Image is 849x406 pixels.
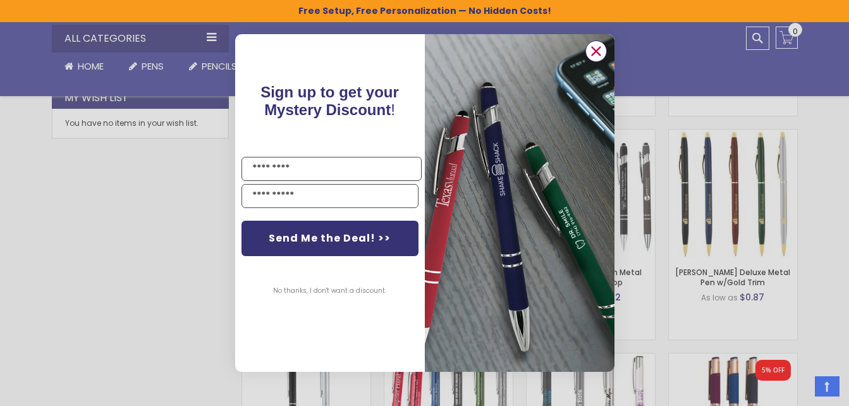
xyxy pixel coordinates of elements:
button: No thanks, I don't want a discount. [267,275,393,307]
button: Close dialog [585,40,607,62]
span: ! [260,83,399,118]
button: Send Me the Deal! >> [241,221,418,256]
span: Sign up to get your Mystery Discount [260,83,399,118]
iframe: Google Customer Reviews [745,372,849,406]
input: YOUR EMAIL [241,184,418,208]
img: 081b18bf-2f98-4675-a917-09431eb06994.jpeg [425,34,614,371]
